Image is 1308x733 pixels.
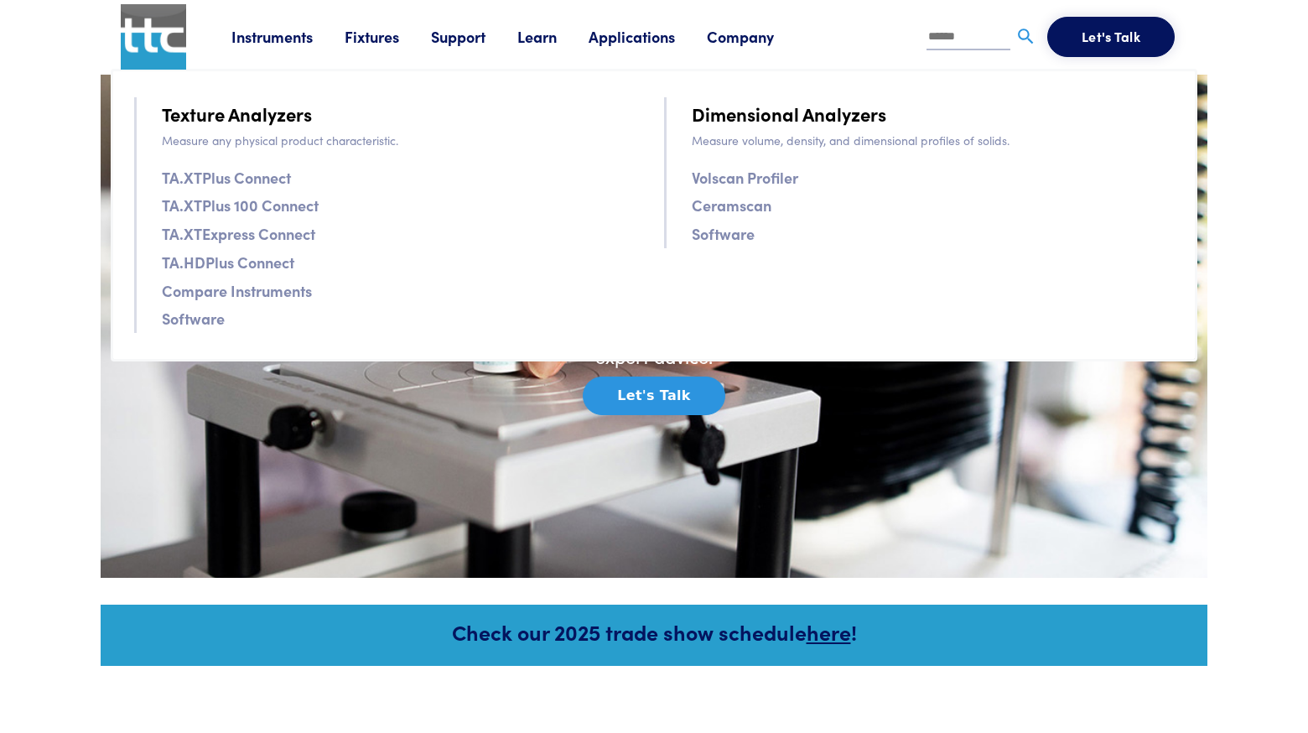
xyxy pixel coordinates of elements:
[1047,17,1175,57] button: Let's Talk
[345,26,431,47] a: Fixtures
[692,193,771,217] a: Ceramscan
[162,306,225,330] a: Software
[707,26,806,47] a: Company
[123,617,1185,647] h5: Check our 2025 trade show schedule !
[121,4,186,70] img: ttc_logo_1x1_v1.0.png
[692,131,1174,149] p: Measure volume, density, and dimensional profiles of solids.
[162,250,294,274] a: TA.HDPlus Connect
[692,221,755,246] a: Software
[589,26,707,47] a: Applications
[692,99,886,128] a: Dimensional Analyzers
[162,99,312,128] a: Texture Analyzers
[807,617,851,647] a: here
[162,131,644,149] p: Measure any physical product characteristic.
[517,26,589,47] a: Learn
[162,193,319,217] a: TA.XTPlus 100 Connect
[231,26,345,47] a: Instruments
[162,165,291,190] a: TA.XTPlus Connect
[583,377,724,415] button: Let's Talk
[162,221,315,246] a: TA.XTExpress Connect
[692,165,798,190] a: Volscan Profiler
[431,26,517,47] a: Support
[162,278,312,303] a: Compare Instruments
